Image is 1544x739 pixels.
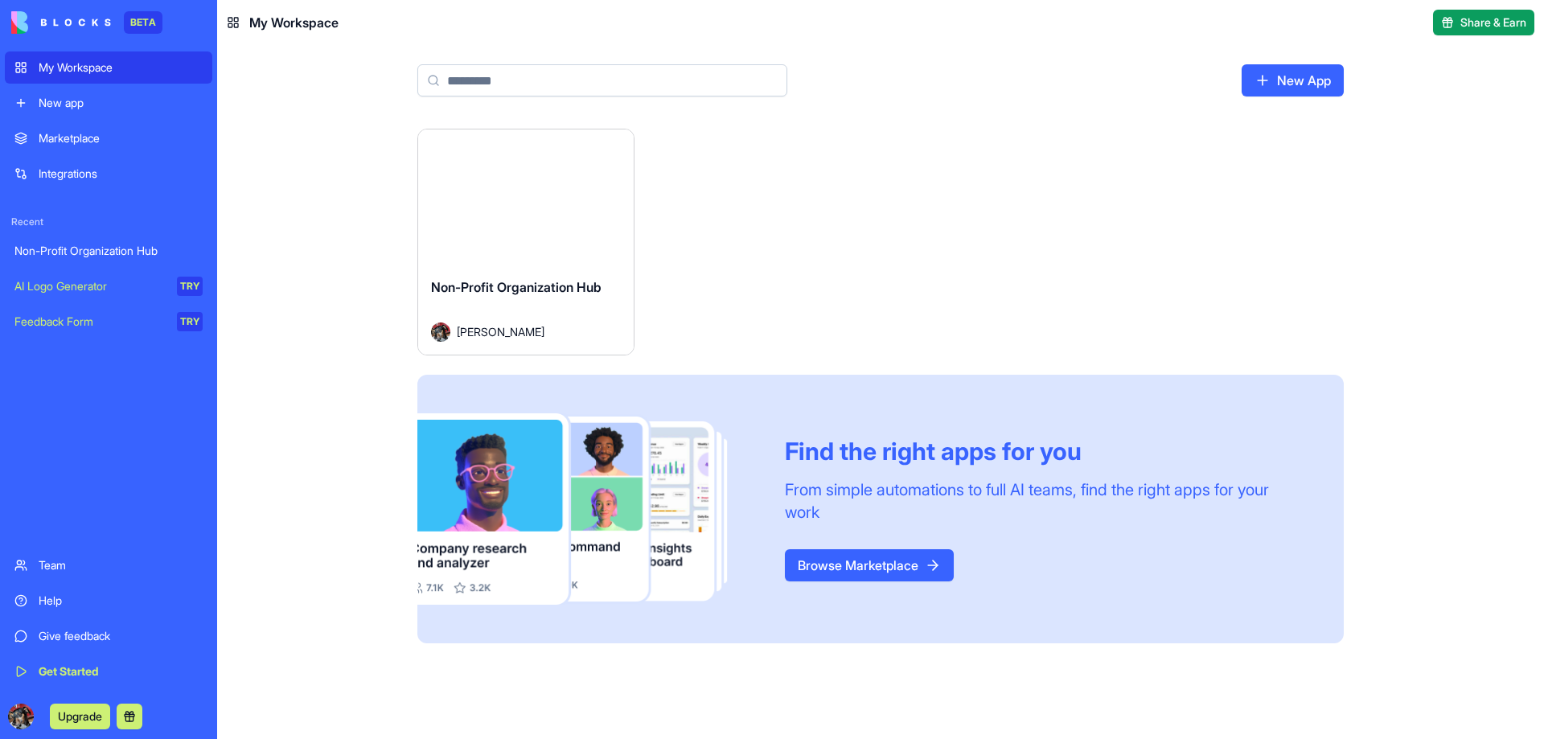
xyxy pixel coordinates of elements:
[5,158,212,190] a: Integrations
[5,620,212,652] a: Give feedback
[50,704,110,729] button: Upgrade
[39,628,203,644] div: Give feedback
[39,593,203,609] div: Help
[50,708,110,724] a: Upgrade
[8,704,34,729] img: ACg8ocJUIPClWj4kTx_1nfphl2qWAPh6ybu2Sg3SFxg2UqO99-NFAeifpQ=s96-c
[5,122,212,154] a: Marketplace
[14,243,203,259] div: Non-Profit Organization Hub
[14,314,166,330] div: Feedback Form
[5,306,212,338] a: Feedback FormTRY
[39,663,203,679] div: Get Started
[431,322,450,342] img: Avatar
[39,557,203,573] div: Team
[5,235,212,267] a: Non-Profit Organization Hub
[14,278,166,294] div: AI Logo Generator
[5,87,212,119] a: New app
[249,13,339,32] span: My Workspace
[11,11,162,34] a: BETA
[1242,64,1344,96] a: New App
[177,277,203,296] div: TRY
[177,312,203,331] div: TRY
[5,270,212,302] a: AI Logo GeneratorTRY
[39,166,203,182] div: Integrations
[39,95,203,111] div: New app
[5,585,212,617] a: Help
[785,478,1305,523] div: From simple automations to full AI teams, find the right apps for your work
[39,130,203,146] div: Marketplace
[785,549,954,581] a: Browse Marketplace
[431,279,602,295] span: Non-Profit Organization Hub
[5,216,212,228] span: Recent
[11,11,111,34] img: logo
[457,323,544,340] span: [PERSON_NAME]
[785,437,1305,466] div: Find the right apps for you
[417,129,634,355] a: Non-Profit Organization HubAvatar[PERSON_NAME]
[1433,10,1534,35] button: Share & Earn
[5,549,212,581] a: Team
[5,51,212,84] a: My Workspace
[417,413,759,606] img: Frame_181_egmpey.png
[1460,14,1526,31] span: Share & Earn
[124,11,162,34] div: BETA
[5,655,212,688] a: Get Started
[39,60,203,76] div: My Workspace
